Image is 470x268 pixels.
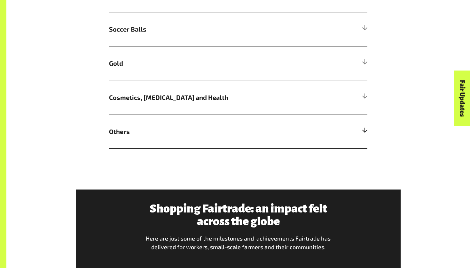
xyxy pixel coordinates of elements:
span: Here are just some of the milestones and achievements Fairtrade has delivered for workers, small-... [146,235,331,250]
span: Cosmetics, [MEDICAL_DATA] and Health [109,93,303,102]
span: Gold [109,58,303,68]
span: Others [109,127,303,136]
h3: Shopping Fairtrade: an impact felt across the globe [145,202,332,228]
span: Soccer Balls [109,24,303,34]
